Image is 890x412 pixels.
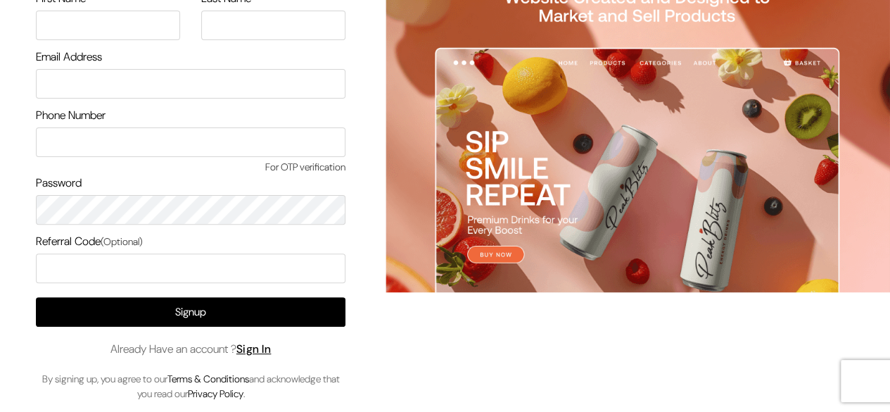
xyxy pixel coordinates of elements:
[101,235,143,248] span: (Optional)
[36,233,143,250] label: Referral Code
[36,107,106,124] label: Phone Number
[236,342,272,356] a: Sign In
[36,372,345,401] p: By signing up, you agree to our and acknowledge that you read our .
[167,373,249,385] a: Terms & Conditions
[36,297,345,327] button: Signup
[36,175,82,192] label: Password
[36,160,345,175] span: For OTP verification
[36,49,102,65] label: Email Address
[110,341,272,358] span: Already Have an account ?
[188,387,243,400] a: Privacy Policy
